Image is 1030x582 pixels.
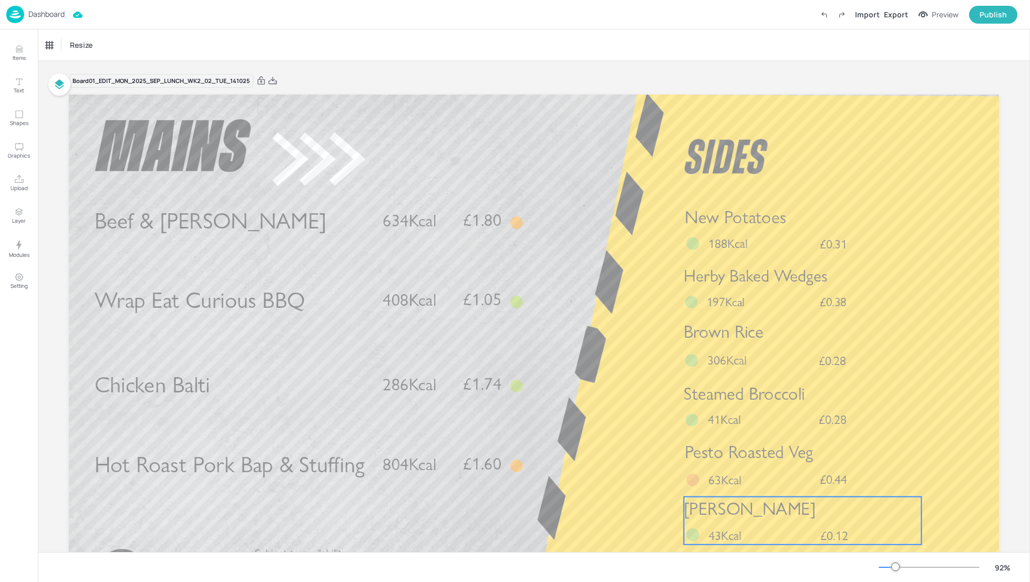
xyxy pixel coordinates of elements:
label: Redo (Ctrl + Y) [833,6,851,24]
span: 197Kcal [707,294,745,309]
p: Dashboard [28,11,65,18]
span: Chicken Balti [95,371,210,398]
button: Publish [969,6,1017,24]
span: Resize [68,39,95,50]
span: Beef & [PERSON_NAME] [95,207,327,235]
span: £0.44 [820,473,848,486]
div: 92 % [990,562,1015,573]
div: Preview [932,9,959,20]
span: 286Kcal [383,374,436,394]
span: £1.80 [463,212,501,229]
span: £0.12 [820,529,848,542]
span: 306Kcal [707,352,747,368]
span: £1.05 [463,292,501,308]
span: £1.74 [463,376,501,392]
span: £0.31 [820,237,848,250]
span: £1.60 [463,455,501,472]
span: New Potatoes [685,207,786,228]
div: Board 01_EDIT_MON_2025_SEP_LUNCH_WK2_02_TUE_141025 [69,74,253,88]
span: £0.28 [819,355,847,367]
span: 408Kcal [383,290,436,310]
span: Herby Baked Wedges [684,266,828,286]
span: 43Kcal [708,528,741,544]
span: Pesto Roasted Veg [685,442,813,463]
div: Export [884,9,908,20]
span: Wrap Eat Curious BBQ [95,287,305,314]
span: £0.38 [820,296,847,308]
span: [PERSON_NAME] [684,498,816,519]
span: 41Kcal [708,412,741,428]
div: Import [855,9,880,20]
span: 634Kcal [383,211,436,231]
img: logo-86c26b7e.jpg [6,6,24,23]
button: Preview [912,7,965,23]
div: Publish [980,9,1007,20]
span: Brown Rice [684,321,764,342]
span: 63Kcal [708,472,741,487]
label: Undo (Ctrl + Z) [815,6,833,24]
span: 804Kcal [383,454,436,474]
span: £0.28 [819,413,847,426]
span: Steamed Broccoli [684,383,805,404]
span: Hot Roast Pork Bap & Stuffing [95,451,365,478]
span: 188Kcal [708,236,748,252]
